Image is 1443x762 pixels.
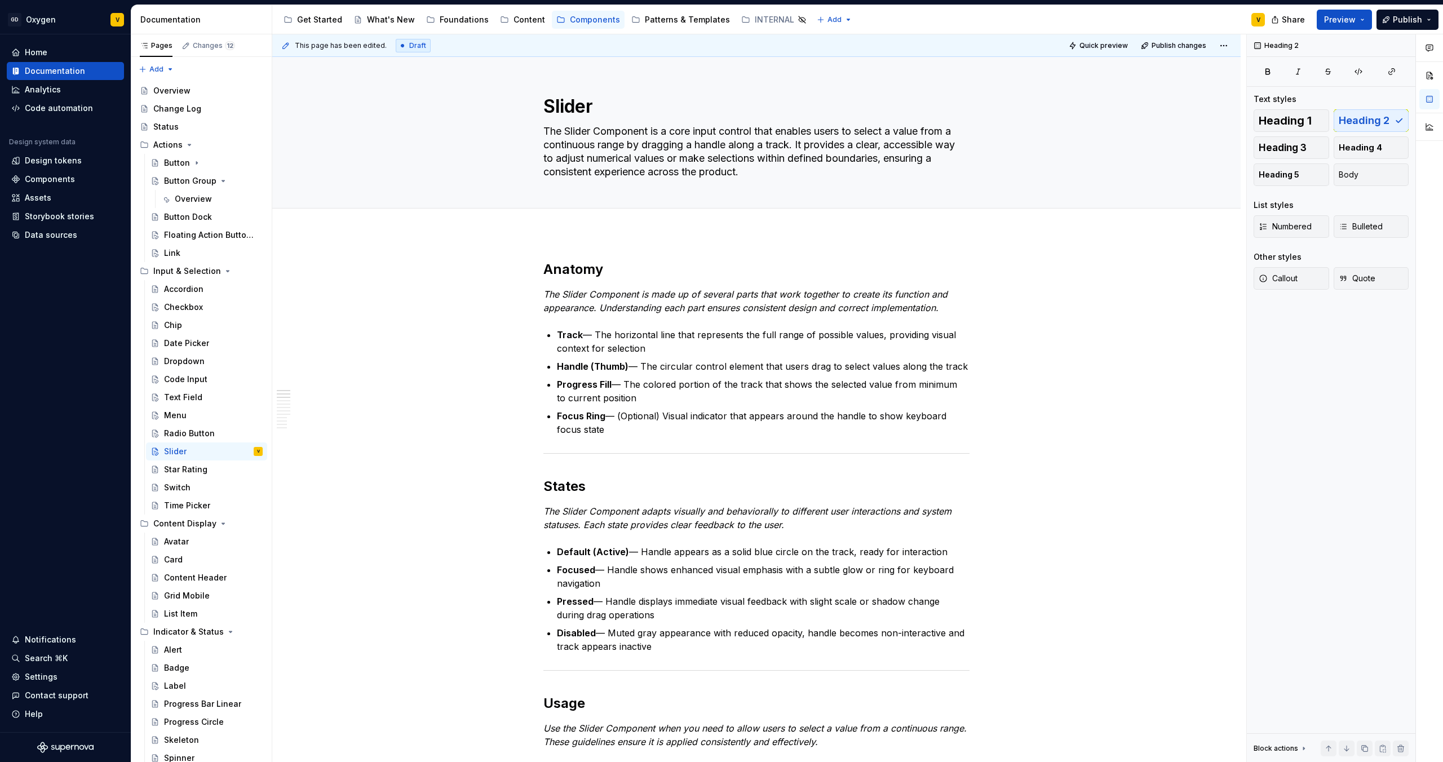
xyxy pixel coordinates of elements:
div: Switch [164,482,191,493]
textarea: Slider [541,93,967,120]
span: Publish changes [1152,41,1206,50]
span: Numbered [1259,221,1312,232]
a: Card [146,551,267,569]
a: Status [135,118,267,136]
div: Components [25,174,75,185]
a: Patterns & Templates [627,11,734,29]
a: Content Header [146,569,267,587]
div: INTERNAL [755,14,794,25]
button: Quote [1334,267,1409,290]
div: Content [514,14,545,25]
a: Data sources [7,226,124,244]
p: — Handle appears as a solid blue circle on the track, ready for interaction [557,545,970,559]
div: V [1256,15,1260,24]
div: Block actions [1254,744,1298,753]
div: Time Picker [164,500,210,511]
h2: Usage [543,694,970,712]
a: Design tokens [7,152,124,170]
a: Accordion [146,280,267,298]
a: Code Input [146,370,267,388]
div: Label [164,680,186,692]
div: Text styles [1254,94,1296,105]
strong: Pressed [557,596,594,607]
a: SliderV [146,442,267,460]
span: Add [149,65,163,74]
span: Bulleted [1339,221,1383,232]
div: Card [164,554,183,565]
span: Heading 3 [1259,142,1307,153]
div: Help [25,708,43,720]
div: Storybook stories [25,211,94,222]
div: Components [570,14,620,25]
button: Callout [1254,267,1329,290]
a: Button Dock [146,208,267,226]
span: This page has been edited. [295,41,387,50]
span: Quick preview [1079,41,1128,50]
div: Search ⌘K [25,653,68,664]
p: — (Optional) Visual indicator that appears around the handle to show keyboard focus state [557,409,970,436]
a: Progress Circle [146,713,267,731]
button: Help [7,705,124,723]
div: Progress Circle [164,716,224,728]
div: Button Dock [164,211,212,223]
div: Oxygen [26,14,56,25]
button: Numbered [1254,215,1329,238]
span: Heading 1 [1259,115,1312,126]
div: Text Field [164,392,202,403]
div: Overview [153,85,191,96]
div: Code automation [25,103,93,114]
div: Changes [193,41,235,50]
div: Foundations [440,14,489,25]
div: Code Input [164,374,207,385]
button: Contact support [7,686,124,705]
a: Get Started [279,11,347,29]
span: 12 [225,41,235,50]
strong: Focus Ring [557,410,605,422]
a: Content [495,11,550,29]
div: Progress Bar Linear [164,698,241,710]
div: Design system data [9,138,76,147]
div: Actions [135,136,267,154]
div: Get Started [297,14,342,25]
a: Link [146,244,267,262]
div: What's New [367,14,415,25]
div: Content Header [164,572,227,583]
p: — The horizontal line that represents the full range of possible values, providing visual context... [557,328,970,355]
a: Text Field [146,388,267,406]
a: Overview [157,190,267,208]
div: Accordion [164,283,203,295]
button: Add [813,12,856,28]
button: Search ⌘K [7,649,124,667]
div: Skeleton [164,734,199,746]
a: Overview [135,82,267,100]
div: Input & Selection [135,262,267,280]
div: Change Log [153,103,201,114]
div: Radio Button [164,428,215,439]
a: Components [552,11,625,29]
div: Grid Mobile [164,590,210,601]
span: Body [1339,169,1358,180]
button: Share [1265,10,1312,30]
strong: Focused [557,564,595,575]
a: Analytics [7,81,124,99]
div: GD [8,13,21,26]
div: Assets [25,192,51,203]
strong: Track [557,329,583,340]
a: Time Picker [146,497,267,515]
a: List Item [146,605,267,623]
div: Avatar [164,536,189,547]
div: Button Group [164,175,216,187]
h2: States [543,477,970,495]
p: — The circular control element that users drag to select values along the track [557,360,970,373]
div: Checkbox [164,302,203,313]
a: Assets [7,189,124,207]
button: Notifications [7,631,124,649]
em: The Slider Component adapts visually and behaviorally to different user interactions and system s... [543,506,954,530]
div: Floating Action Button (FAB) [164,229,257,241]
div: Content Display [153,518,216,529]
button: Publish [1376,10,1438,30]
div: Design tokens [25,155,82,166]
button: Publish changes [1137,38,1211,54]
button: GDOxygenV [2,7,129,32]
em: Use the Slider Component when you need to allow users to select a value from a continuous range. ... [543,723,970,747]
